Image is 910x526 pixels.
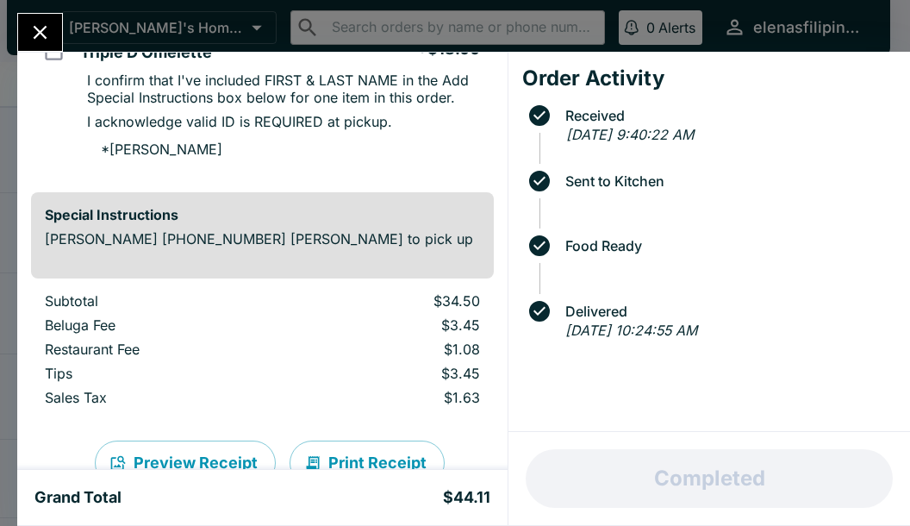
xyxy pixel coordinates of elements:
[306,292,481,310] p: $34.50
[557,304,896,319] span: Delivered
[45,365,278,382] p: Tips
[45,230,480,247] p: [PERSON_NAME] [PHONE_NUMBER] [PERSON_NAME] to pick up
[306,316,481,334] p: $3.45
[31,292,494,413] table: orders table
[566,126,694,143] em: [DATE] 9:40:22 AM
[557,173,896,189] span: Sent to Kitchen
[557,238,896,254] span: Food Ready
[95,441,276,485] button: Preview Receipt
[87,72,480,106] p: I confirm that I've included FIRST & LAST NAME in the Add Special Instructions box below for one ...
[45,341,278,358] p: Restaurant Fee
[306,365,481,382] p: $3.45
[306,341,481,358] p: $1.08
[290,441,445,485] button: Print Receipt
[557,108,896,123] span: Received
[80,42,212,63] h5: Triple D Omelette
[34,487,122,508] h5: Grand Total
[87,113,392,130] p: I acknowledge valid ID is REQUIRED at pickup.
[87,141,222,158] p: * [PERSON_NAME]
[45,316,278,334] p: Beluga Fee
[45,206,480,223] h6: Special Instructions
[45,292,278,310] p: Subtotal
[443,487,490,508] h5: $44.11
[18,14,62,51] button: Close
[522,66,896,91] h4: Order Activity
[565,322,697,339] em: [DATE] 10:24:55 AM
[45,389,278,406] p: Sales Tax
[306,389,481,406] p: $1.63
